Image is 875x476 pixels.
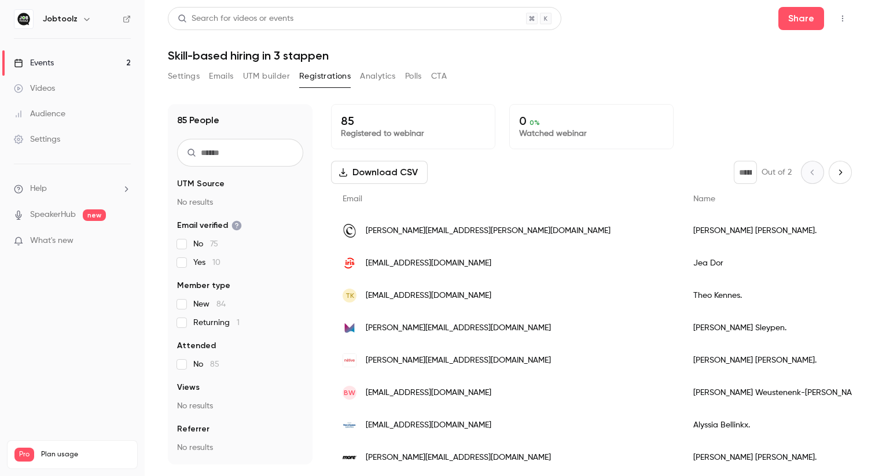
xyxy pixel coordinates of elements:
[243,67,290,86] button: UTM builder
[829,161,852,184] button: Next page
[366,355,551,367] span: [PERSON_NAME][EMAIL_ADDRESS][DOMAIN_NAME]
[366,387,491,399] span: [EMAIL_ADDRESS][DOMAIN_NAME]
[177,423,209,435] span: Referrer
[30,183,47,195] span: Help
[14,448,34,462] span: Pro
[83,209,106,221] span: new
[14,108,65,120] div: Audience
[519,114,664,128] p: 0
[366,257,491,270] span: [EMAIL_ADDRESS][DOMAIN_NAME]
[331,161,428,184] button: Download CSV
[341,114,486,128] p: 85
[193,238,218,250] span: No
[431,67,447,86] button: CTA
[177,400,303,412] p: No results
[193,359,219,370] span: No
[212,259,220,267] span: 10
[30,209,76,221] a: SpeakerHub
[345,290,354,301] span: TK
[530,119,540,127] span: 0 %
[19,30,28,39] img: website_grey.svg
[14,134,60,145] div: Settings
[343,353,356,367] img: netive.nl
[44,68,104,76] div: Domain Overview
[360,67,396,86] button: Analytics
[168,49,852,62] h1: Skill-based hiring in 3 stappen
[128,68,195,76] div: Keywords by Traffic
[177,442,303,453] p: No results
[193,257,220,268] span: Yes
[177,197,303,208] p: No results
[177,280,230,291] span: Member type
[177,113,219,127] h1: 85 People
[519,128,664,139] p: Watched webinar
[299,67,351,86] button: Registrations
[344,388,355,398] span: BW
[366,452,551,464] span: [PERSON_NAME][EMAIL_ADDRESS][DOMAIN_NAME]
[14,57,54,69] div: Events
[343,321,356,335] img: maaseik.be
[178,13,293,25] div: Search for videos or events
[343,256,356,270] img: iris.be
[19,19,28,28] img: logo_orange.svg
[14,183,131,195] li: help-dropdown-opener
[115,67,124,76] img: tab_keywords_by_traffic_grey.svg
[343,451,356,464] img: more.nl
[168,67,200,86] button: Settings
[177,340,216,352] span: Attended
[366,225,611,237] span: [PERSON_NAME][EMAIL_ADDRESS][PERSON_NAME][DOMAIN_NAME]
[210,240,218,248] span: 75
[177,220,242,231] span: Email verified
[237,319,240,327] span: 1
[14,10,33,28] img: Jobtoolz
[43,13,78,25] h6: Jobtoolz
[30,30,127,39] div: Domain: [DOMAIN_NAME]
[778,7,824,30] button: Share
[343,418,356,432] img: groupepvcp.com
[216,300,226,308] span: 84
[193,317,240,329] span: Returning
[30,235,73,247] span: What's new
[31,67,41,76] img: tab_domain_overview_orange.svg
[343,195,362,203] span: Email
[762,167,792,178] p: Out of 2
[210,360,219,368] span: 85
[41,450,130,459] span: Plan usage
[177,178,303,453] section: facet-groups
[193,298,226,310] span: New
[366,322,551,334] span: [PERSON_NAME][EMAIL_ADDRESS][DOMAIN_NAME]
[341,128,486,139] p: Registered to webinar
[14,83,55,94] div: Videos
[209,67,233,86] button: Emails
[693,195,715,203] span: Name
[343,224,356,238] img: cartelworks.be
[177,178,225,190] span: UTM Source
[32,19,57,28] div: v 4.0.25
[366,290,491,302] span: [EMAIL_ADDRESS][DOMAIN_NAME]
[405,67,422,86] button: Polls
[366,419,491,431] span: [EMAIL_ADDRESS][DOMAIN_NAME]
[177,382,200,393] span: Views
